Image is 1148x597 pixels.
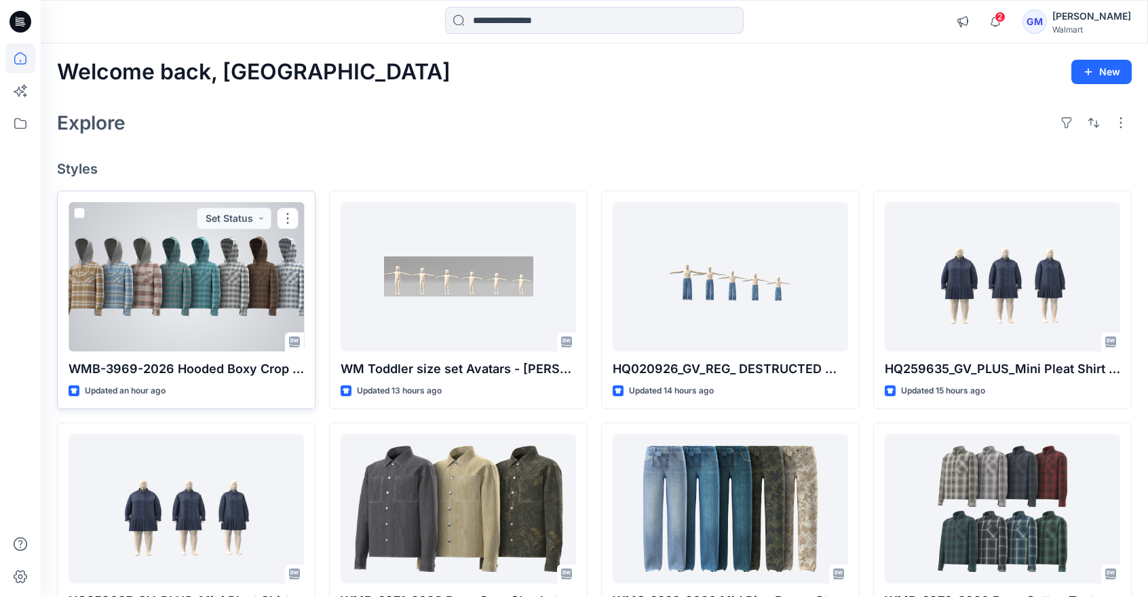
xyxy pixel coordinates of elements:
div: [PERSON_NAME] [1052,8,1131,24]
div: GM [1022,9,1047,34]
span: 2 [995,12,1006,22]
a: HQ259635_GV_PLUS_Mini Pleat Shirt Dress [885,202,1120,351]
a: WM Toddler size set Avatars - streight leg with Diaper 18M - 5T [341,202,576,351]
a: HQ259635_GV_PLUS_Mini Pleat Shirt Dress [69,434,304,583]
p: HQ259635_GV_PLUS_Mini Pleat Shirt Dress [885,360,1120,379]
p: Updated an hour ago [85,384,166,398]
p: Updated 14 hours ago [629,384,714,398]
p: HQ020926_GV_REG_ DESTRUCTED WIDE LEG [613,360,848,379]
p: WMB-3969-2026 Hooded Boxy Crop Flannel [69,360,304,379]
div: Walmart [1052,24,1131,35]
h4: Styles [57,161,1132,177]
p: WM Toddler size set Avatars - [PERSON_NAME] leg with Diaper 18M - 5T [341,360,576,379]
h2: Explore [57,112,126,134]
p: Updated 13 hours ago [357,384,442,398]
a: WMB-3970-2026 Boxy Cotton Texture Flannel [885,434,1120,583]
a: WMB-3971-2026 Boxy Crop Shacket [341,434,576,583]
h2: Welcome back, [GEOGRAPHIC_DATA] [57,60,451,85]
a: WMB-3969-2026 Hooded Boxy Crop Flannel [69,202,304,351]
a: WMG_3333-2026 Mid Rise Baggy Straight Pant [613,434,848,583]
a: HQ020926_GV_REG_ DESTRUCTED WIDE LEG [613,202,848,351]
p: Updated 15 hours ago [901,384,985,398]
button: New [1071,60,1132,84]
